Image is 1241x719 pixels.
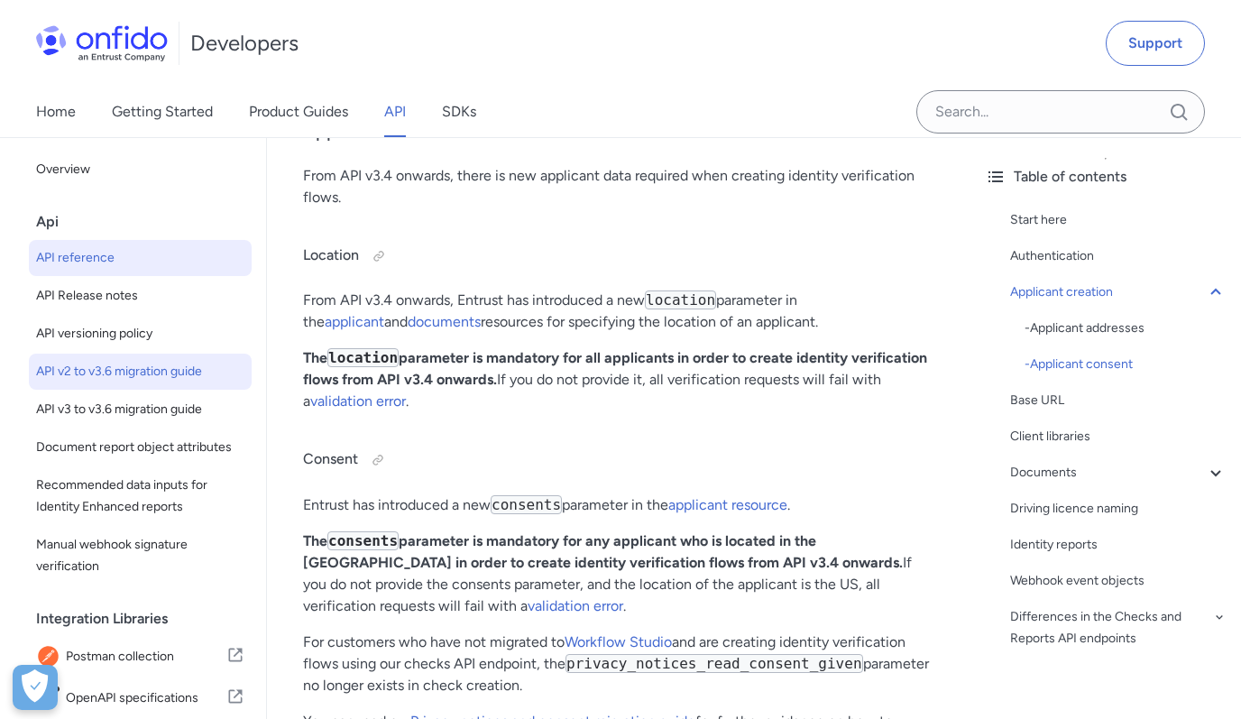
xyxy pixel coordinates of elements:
[565,633,672,650] a: Workflow Studio
[249,87,348,137] a: Product Guides
[36,399,244,420] span: API v3 to v3.6 migration guide
[36,285,244,307] span: API Release notes
[1010,498,1227,520] a: Driving licence naming
[1010,534,1227,556] a: Identity reports
[1025,354,1227,375] a: -Applicant consent
[303,347,934,412] p: If you do not provide it, all verification requests will fail with a .
[29,240,252,276] a: API reference
[112,87,213,137] a: Getting Started
[13,665,58,710] div: Cookie Preferences
[1010,606,1227,650] a: Differences in the Checks and Reports API endpoints
[408,313,481,330] a: documents
[29,527,252,585] a: Manual webhook signature verification
[36,247,244,269] span: API reference
[29,429,252,466] a: Document report object attributes
[29,467,252,525] a: Recommended data inputs for Identity Enhanced reports
[1010,245,1227,267] a: Authentication
[1010,426,1227,447] a: Client libraries
[1010,281,1227,303] a: Applicant creation
[29,637,252,677] a: IconPostman collectionPostman collection
[645,290,716,309] code: location
[1010,462,1227,484] a: Documents
[36,601,259,637] div: Integration Libraries
[310,392,406,410] a: validation error
[66,644,226,669] span: Postman collection
[36,25,168,61] img: Onfido Logo
[29,316,252,352] a: API versioning policy
[66,686,226,711] span: OpenAPI specifications
[36,87,76,137] a: Home
[384,87,406,137] a: API
[491,495,562,514] code: consents
[1106,21,1205,66] a: Support
[303,494,934,516] p: Entrust has introduced a new parameter in the .
[36,534,244,577] span: Manual webhook signature verification
[36,159,244,180] span: Overview
[303,530,934,617] p: If you do not provide the consents parameter, and the location of the applicant is the US, all ve...
[13,665,58,710] button: Open Preferences
[327,348,399,367] code: location
[36,644,66,669] img: IconPostman collection
[303,532,903,571] strong: The parameter is mandatory for any applicant who is located in the [GEOGRAPHIC_DATA] in order to ...
[36,361,244,383] span: API v2 to v3.6 migration guide
[29,152,252,188] a: Overview
[565,654,863,673] code: privacy_notices_read_consent_given
[303,290,934,333] p: From API v3.4 onwards, Entrust has introduced a new parameter in the and resources for specifying...
[528,597,623,614] a: validation error
[1010,570,1227,592] a: Webhook event objects
[36,204,259,240] div: Api
[325,313,384,330] a: applicant
[303,242,934,271] h4: Location
[916,90,1205,134] input: Onfido search input field
[1025,354,1227,375] div: - Applicant consent
[442,87,476,137] a: SDKs
[29,392,252,428] a: API v3 to v3.6 migration guide
[1010,390,1227,411] a: Base URL
[985,166,1227,188] div: Table of contents
[1010,209,1227,231] a: Start here
[36,437,244,458] span: Document report object attributes
[327,531,399,550] code: consents
[29,678,252,718] a: IconOpenAPI specificationsOpenAPI specifications
[1025,318,1227,339] a: -Applicant addresses
[303,165,934,208] p: From API v3.4 onwards, there is new applicant data required when creating identity verification f...
[29,354,252,390] a: API v2 to v3.6 migration guide
[190,29,299,58] h1: Developers
[1025,318,1227,339] div: - Applicant addresses
[303,446,934,475] h4: Consent
[303,349,927,388] strong: The parameter is mandatory for all applicants in order to create identity verification flows from...
[36,323,244,345] span: API versioning policy
[29,278,252,314] a: API Release notes
[303,631,934,696] p: For customers who have not migrated to and are creating identity verification flows using our che...
[36,475,244,518] span: Recommended data inputs for Identity Enhanced reports
[668,496,787,513] a: applicant resource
